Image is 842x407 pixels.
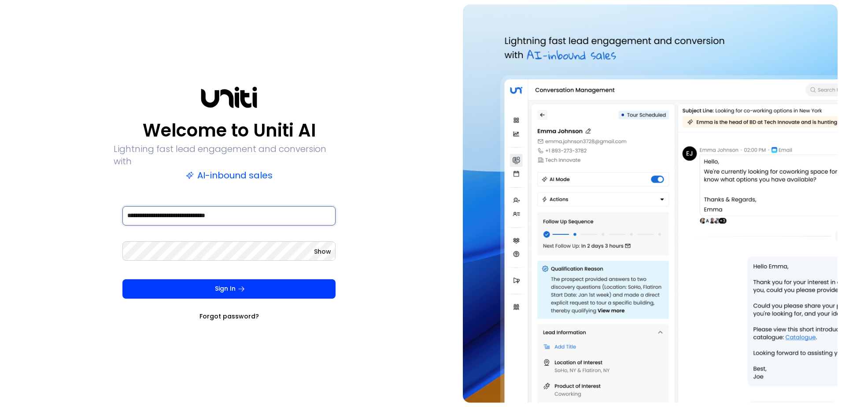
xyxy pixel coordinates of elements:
button: Sign In [122,279,336,299]
img: auth-hero.png [463,4,838,403]
a: Forgot password? [199,312,259,321]
button: Show [314,247,331,256]
p: AI-inbound sales [186,169,273,181]
p: Lightning fast lead engagement and conversion with [114,143,344,167]
p: Welcome to Uniti AI [143,120,316,141]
